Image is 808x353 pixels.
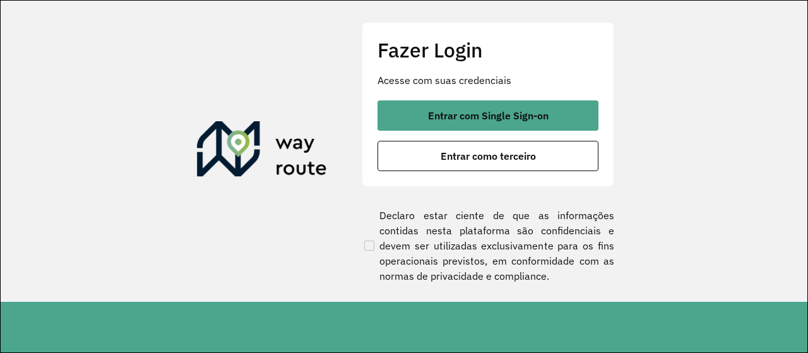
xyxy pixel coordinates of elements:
h2: Fazer Login [377,38,598,62]
span: Entrar como terceiro [441,151,536,161]
button: button [377,100,598,131]
span: Entrar com Single Sign-on [428,111,549,121]
button: button [377,141,598,171]
p: Acesse com suas credenciais [377,73,598,88]
label: Declaro estar ciente de que as informações contidas nesta plataforma são confidenciais e devem se... [362,208,614,284]
img: Roteirizador AmbevTech [197,121,327,182]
